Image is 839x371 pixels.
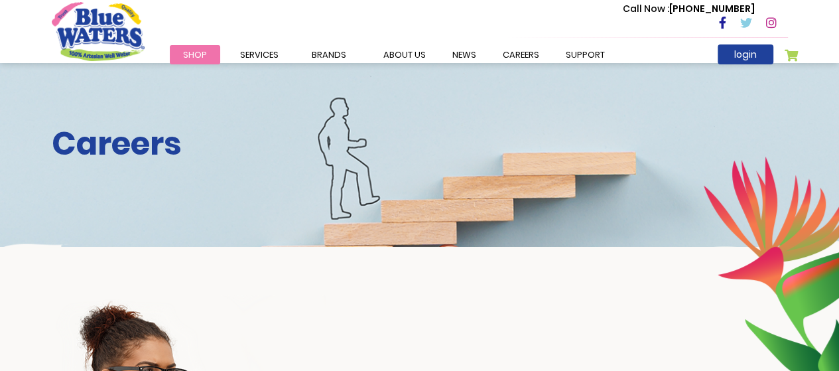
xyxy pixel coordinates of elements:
a: News [439,45,489,64]
h2: Careers [52,125,788,163]
span: Services [240,48,279,61]
p: [PHONE_NUMBER] [623,2,755,16]
a: careers [489,45,552,64]
a: support [552,45,618,64]
span: Brands [312,48,346,61]
a: store logo [52,2,145,60]
a: login [718,44,773,64]
span: Shop [183,48,207,61]
a: about us [370,45,439,64]
span: Call Now : [623,2,669,15]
